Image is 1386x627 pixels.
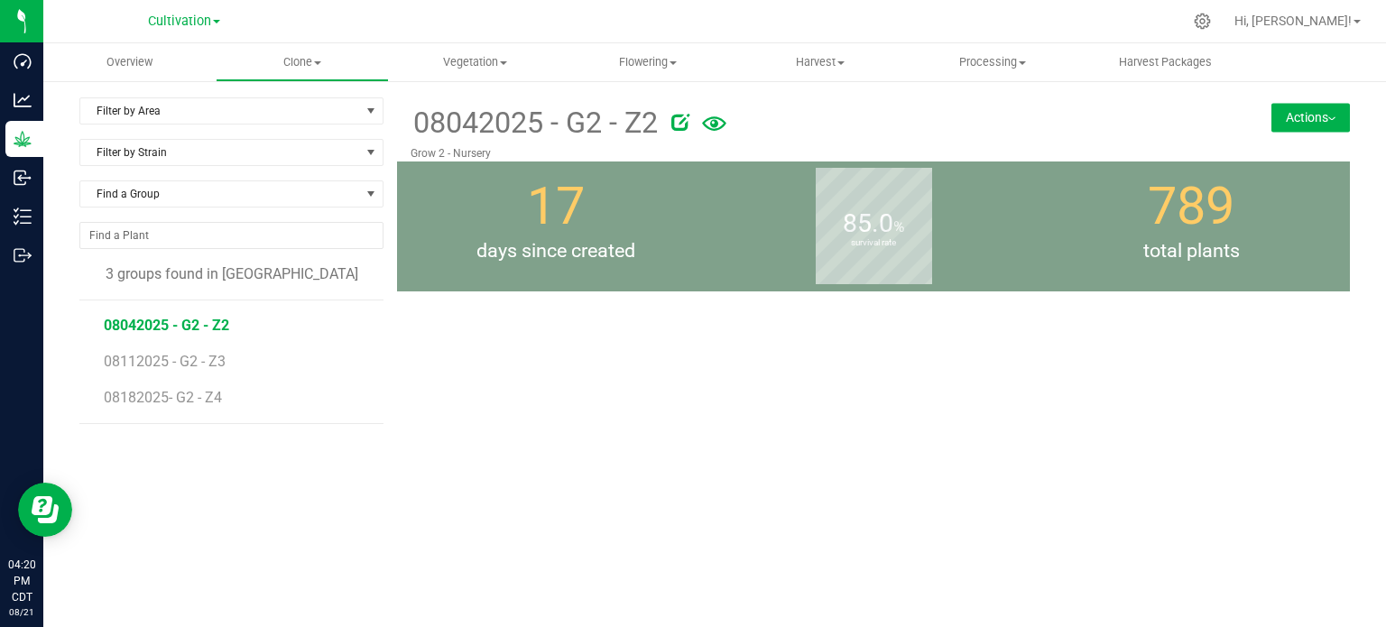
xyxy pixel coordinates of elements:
span: Flowering [562,54,733,70]
button: Actions [1271,103,1350,132]
inline-svg: Inbound [14,169,32,187]
p: 04:20 PM CDT [8,557,35,605]
group-info-box: Days since created [411,161,701,291]
inline-svg: Dashboard [14,52,32,70]
span: Overview [82,54,177,70]
span: 08042025 - G2 - Z2 [411,101,658,145]
a: Processing [907,43,1079,81]
inline-svg: Inventory [14,207,32,226]
div: 3 groups found in [GEOGRAPHIC_DATA] [79,263,383,285]
span: Processing [908,54,1078,70]
span: 08182025- G2 - Z4 [104,389,222,406]
inline-svg: Outbound [14,246,32,264]
b: survival rate [816,162,932,324]
span: days since created [397,237,715,266]
span: 789 [1148,176,1234,236]
span: Cultivation [148,14,211,29]
p: Grow 2 - Nursery [411,145,1178,161]
inline-svg: Analytics [14,91,32,109]
input: NO DATA FOUND [80,223,383,248]
span: Vegetation [390,54,560,70]
span: Filter by Strain [80,140,360,165]
span: 08112025 - G2 - Z3 [104,353,226,370]
span: select [360,98,383,124]
group-info-box: Survival rate [728,161,1019,291]
span: 17 [527,176,585,236]
group-info-box: Total number of plants [1046,161,1336,291]
span: Filter by Area [80,98,360,124]
a: Harvest [734,43,906,81]
inline-svg: Grow [14,130,32,148]
a: Harvest Packages [1079,43,1252,81]
span: total plants [1032,237,1350,266]
a: Flowering [561,43,734,81]
span: Clone [217,54,387,70]
a: Clone [216,43,388,81]
span: Hi, [PERSON_NAME]! [1234,14,1352,28]
span: Find a Group [80,181,360,207]
span: Harvest [735,54,905,70]
a: Overview [43,43,216,81]
span: Harvest Packages [1095,54,1236,70]
span: 08042025 - G2 - Z2 [104,317,229,334]
iframe: Resource center [18,483,72,537]
div: Manage settings [1191,13,1214,30]
p: 08/21 [8,605,35,619]
a: Vegetation [389,43,561,81]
